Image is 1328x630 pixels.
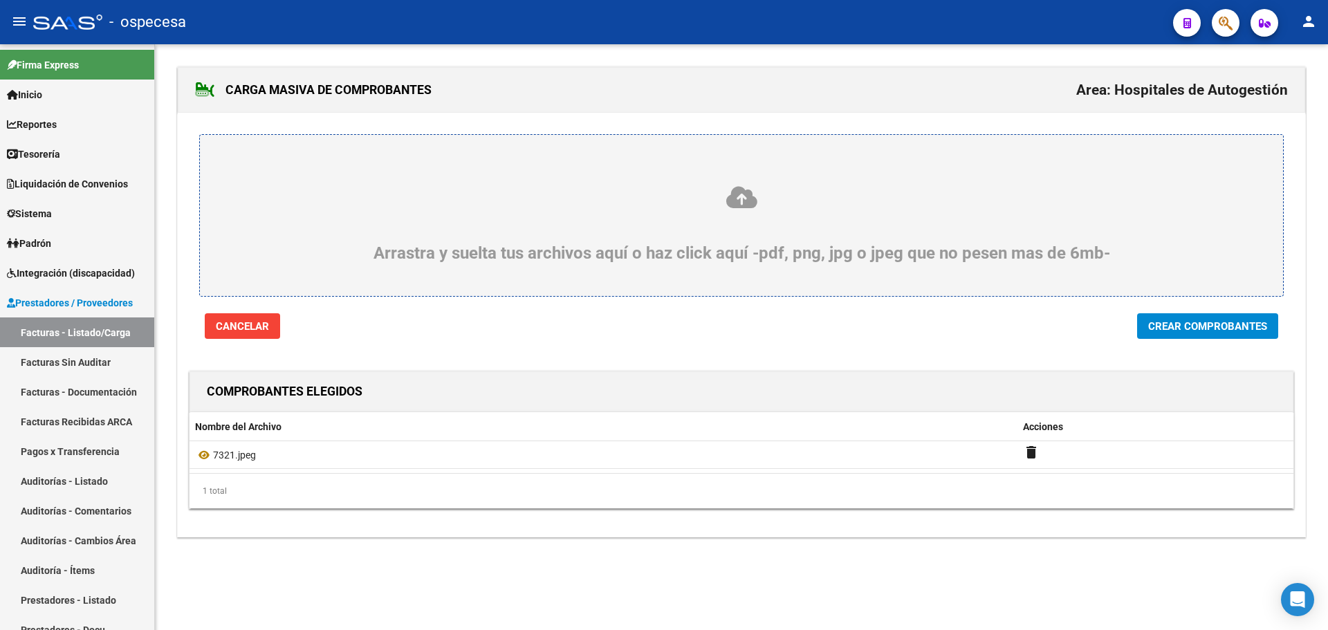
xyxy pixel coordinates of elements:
[1017,412,1293,442] datatable-header-cell: Acciones
[7,117,57,132] span: Reportes
[7,147,60,162] span: Tesorería
[7,206,52,221] span: Sistema
[7,266,135,281] span: Integración (discapacidad)
[1023,444,1040,461] mat-icon: delete
[1148,320,1267,333] span: Crear Comprobantes
[1281,583,1314,616] div: Open Intercom Messenger
[195,79,432,101] h1: CARGA MASIVA DE COMPROBANTES
[7,236,51,251] span: Padrón
[1076,77,1288,103] h2: Area: Hospitales de Autogestión
[195,421,282,432] span: Nombre del Archivo
[7,295,133,311] span: Prestadores / Proveedores
[7,176,128,192] span: Liquidación de Convenios
[213,450,256,461] span: 7321.jpeg
[190,412,1017,442] datatable-header-cell: Nombre del Archivo
[233,185,1250,263] div: Arrastra y suelta tus archivos aquí o haz click aquí -pdf, png, jpg o jpeg que no pesen mas de 6mb-
[109,7,186,37] span: - ospecesa
[11,13,28,30] mat-icon: menu
[7,57,79,73] span: Firma Express
[190,474,1293,508] div: 1 total
[1300,13,1317,30] mat-icon: person
[7,87,42,102] span: Inicio
[207,380,362,402] h1: COMPROBANTES ELEGIDOS
[216,320,269,333] span: Cancelar
[205,313,280,339] button: Cancelar
[1137,313,1278,339] button: Crear Comprobantes
[1023,421,1063,432] span: Acciones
